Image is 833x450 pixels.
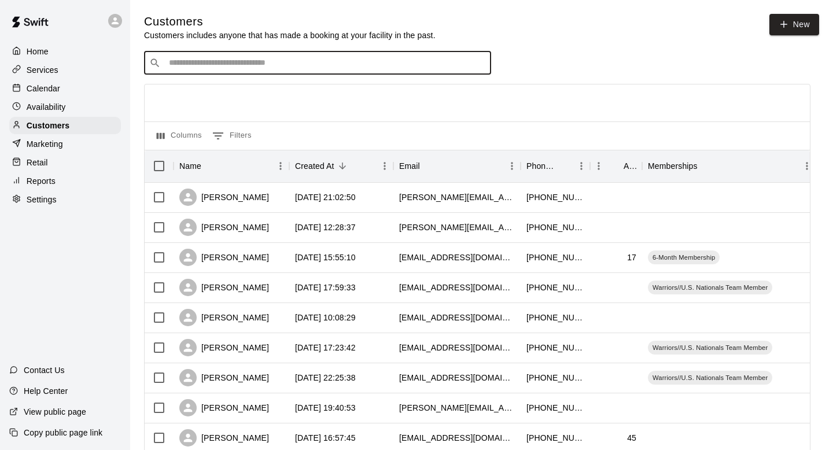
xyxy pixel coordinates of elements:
div: calgraves@gmail.com [399,432,515,444]
div: +15738086025 [526,402,584,414]
div: Warriors//U.S. Nationals Team Member [648,281,772,294]
p: Customers includes anyone that has made a booking at your facility in the past. [144,29,436,41]
div: [PERSON_NAME] [179,369,269,386]
div: terillbean@yahoo.com [399,252,515,263]
div: annegregstonnichols@gmail.com [399,372,515,383]
button: Menu [590,157,607,175]
div: [PERSON_NAME] [179,219,269,236]
div: [PERSON_NAME] [179,309,269,326]
div: [PERSON_NAME] [179,279,269,296]
div: +15733098921 [526,312,584,323]
a: Reports [9,172,121,190]
div: Phone Number [521,150,590,182]
div: tonypalmer021@gmail.com [399,312,515,323]
div: morse.erik@gmail.com [399,191,515,203]
div: aricbremer@gmail.com [399,342,515,353]
p: Marketing [27,138,63,150]
h5: Customers [144,14,436,29]
button: Menu [798,157,816,175]
button: Sort [556,158,573,174]
span: Warriors//U.S. Nationals Team Member [648,373,772,382]
a: New [769,14,819,35]
div: 6-Month Membership [648,250,720,264]
div: 45 [627,432,636,444]
div: [PERSON_NAME] [179,399,269,416]
div: Phone Number [526,150,556,182]
p: Home [27,46,49,57]
button: Menu [573,157,590,175]
span: Warriors//U.S. Nationals Team Member [648,343,772,352]
a: Calendar [9,80,121,97]
div: Email [399,150,420,182]
div: Email [393,150,521,182]
div: 17 [627,252,636,263]
button: Menu [272,157,289,175]
div: Warriors//U.S. Nationals Team Member [648,371,772,385]
span: Warriors//U.S. Nationals Team Member [648,283,772,292]
div: +15733247431 [526,342,584,353]
button: Sort [334,158,351,174]
p: Help Center [24,385,68,397]
a: Retail [9,154,121,171]
span: 6-Month Membership [648,253,720,262]
button: Sort [420,158,436,174]
div: Memberships [648,150,698,182]
div: +15738645114 [526,372,584,383]
p: View public page [24,406,86,418]
div: 2025-09-09 12:28:37 [295,222,356,233]
div: 2025-09-02 19:40:53 [295,402,356,414]
div: [PERSON_NAME] [179,189,269,206]
a: Availability [9,98,121,116]
p: Copy public page link [24,427,102,438]
div: amynicolemahoney@hotmail.com [399,402,515,414]
p: Contact Us [24,364,65,376]
button: Show filters [209,127,255,145]
div: +15738816395 [526,252,584,263]
div: 2025-09-06 10:08:29 [295,312,356,323]
a: Customers [9,117,121,134]
button: Menu [376,157,393,175]
div: +15732301342 [526,282,584,293]
div: Warriors//U.S. Nationals Team Member [648,341,772,355]
div: 2025-09-16 21:02:50 [295,191,356,203]
a: Settings [9,191,121,208]
div: 2025-09-08 15:55:10 [295,252,356,263]
div: mnparker5@gmail.com [399,282,515,293]
a: Marketing [9,135,121,153]
button: Sort [698,158,714,174]
p: Retail [27,157,48,168]
div: 2025-09-06 17:59:33 [295,282,356,293]
div: chris@columbiapoolandspa.com [399,222,515,233]
div: [PERSON_NAME] [179,249,269,266]
div: Search customers by name or email [144,51,491,75]
a: Services [9,61,121,79]
button: Select columns [154,127,205,145]
div: [PERSON_NAME] [179,429,269,447]
p: Customers [27,120,69,131]
div: +15734242274 [526,191,584,203]
div: [PERSON_NAME] [179,339,269,356]
p: Calendar [27,83,60,94]
p: Settings [27,194,57,205]
p: Availability [27,101,66,113]
div: Age [590,150,642,182]
div: +15733566086 [526,222,584,233]
button: Sort [607,158,624,174]
div: 2025-09-02 16:57:45 [295,432,356,444]
div: Name [174,150,289,182]
div: Created At [289,150,393,182]
button: Sort [201,158,218,174]
a: Home [9,43,121,60]
button: Menu [503,157,521,175]
p: Reports [27,175,56,187]
div: 2025-09-03 22:25:38 [295,372,356,383]
div: +15739991494 [526,432,584,444]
